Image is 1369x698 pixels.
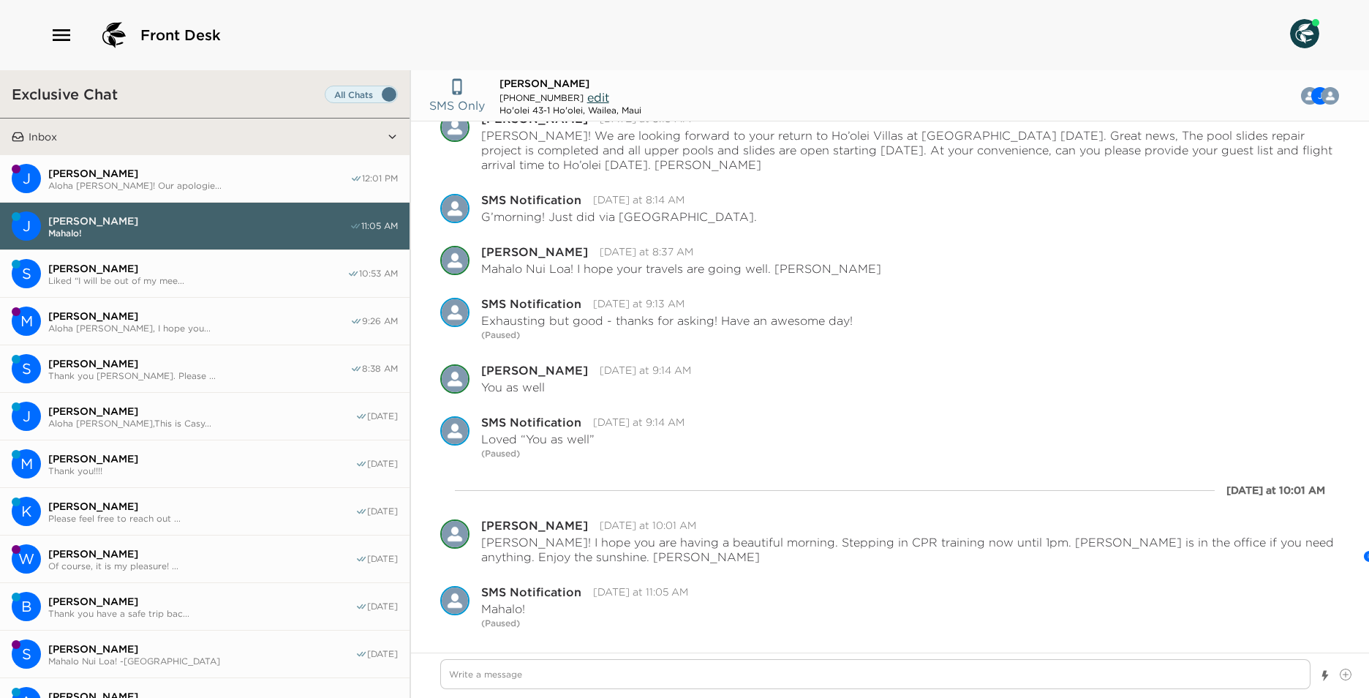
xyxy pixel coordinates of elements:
div: SMS Notification [481,586,581,598]
span: Liked “I will be out of my mee... [48,275,347,286]
span: 12:01 PM [362,173,398,184]
div: SMS Notification [440,298,469,327]
span: [PERSON_NAME] [48,357,350,370]
span: Mahalo Nui Loa! -[GEOGRAPHIC_DATA] [48,656,355,667]
div: Melissa Glennon [440,364,469,394]
span: Aloha [PERSON_NAME], I hope you... [48,323,350,334]
div: Melissa Glennon [440,246,469,275]
div: Steve Safigan [12,354,41,383]
div: S [12,639,41,669]
div: SMS Notification [440,194,469,223]
button: Inbox [24,119,387,155]
p: (Paused) [481,446,1340,461]
p: G’morning! Just did via [GEOGRAPHIC_DATA]. [481,209,757,224]
p: Mahalo Nui Loa! I hope your travels are going well. [PERSON_NAME] [481,261,881,276]
div: SMS Notification [481,416,581,428]
p: [PERSON_NAME]! I hope you are having a beautiful morning. Stepping in CPR training now until 1pm.... [481,535,1340,564]
span: [DATE] [367,553,398,565]
time: 2025-09-26T19:14:54.961Z [593,416,684,429]
span: [PERSON_NAME] [48,405,355,418]
span: [DATE] [367,458,398,470]
div: S [12,259,41,288]
span: [PERSON_NAME] [48,452,355,465]
span: edit [587,90,609,105]
div: Melissa Glennon [12,449,41,479]
img: M [440,246,469,275]
h3: Exclusive Chat [12,85,118,103]
img: M [1321,87,1339,105]
div: W [12,544,41,574]
span: [PERSON_NAME] [48,167,350,180]
img: S [440,194,469,223]
span: Front Desk [140,25,221,45]
div: Jennifer Lee-Larson [12,211,41,241]
div: Stephen Vecchitto [12,639,41,669]
span: [PERSON_NAME] [48,595,355,608]
time: 2025-09-26T18:14:47.114Z [593,193,684,206]
p: [PERSON_NAME]! We are looking forward to your return to Ho’olei Villas at [GEOGRAPHIC_DATA] [DATE... [481,128,1340,172]
p: Inbox [29,130,57,143]
span: [DATE] [367,601,398,612]
img: M [440,113,469,142]
div: Mark Koloseike [12,307,41,336]
img: logo [97,18,132,53]
span: Mahalo! [48,228,350,239]
button: Show templates [1320,663,1330,688]
span: Please feel free to reach out ... [48,513,355,524]
div: Melissa Glennon [440,519,469,549]
span: [DATE] [367,410,398,422]
time: 2025-09-26T19:13:31.640Z [593,297,684,310]
span: [PERSON_NAME] [48,309,350,323]
span: 10:53 AM [359,268,398,279]
div: Brent Kelsall [12,592,41,621]
div: Keaton Carano [12,497,41,526]
span: [PERSON_NAME] [48,214,350,228]
div: J [12,164,41,193]
span: Aloha [PERSON_NAME],This is Casy... [48,418,355,429]
div: S [12,354,41,383]
div: [PERSON_NAME] [481,364,588,376]
div: K [12,497,41,526]
span: Thank you [PERSON_NAME]. Please ... [48,370,350,381]
div: [DATE] at 10:01 AM [1226,483,1325,498]
div: Ho'olei 43-1 Ho'olei, Wailea, Maui [499,105,641,116]
div: [PERSON_NAME] [481,519,588,531]
span: [PERSON_NAME] [499,77,589,90]
div: Susan Henry [12,259,41,288]
p: You as well [481,380,545,394]
div: Melissa Glennon [440,113,469,142]
time: 2025-09-30T20:01:13.725Z [600,519,696,532]
img: S [440,586,469,615]
div: [PERSON_NAME] [481,246,588,258]
div: SMS Notification [440,416,469,446]
span: 11:05 AM [361,220,398,232]
img: S [440,416,469,446]
span: 9:26 AM [362,315,398,327]
img: User [1290,19,1319,48]
div: John Zaruka [12,164,41,193]
label: Set all destinations [325,86,398,103]
img: M [440,364,469,394]
time: 2025-09-26T18:37:34.153Z [600,245,693,258]
span: Of course, it is my pleasure! ... [48,560,355,571]
p: Loved “You as well” [481,432,595,446]
p: (Paused) [481,328,1340,342]
span: [DATE] [367,506,398,517]
img: M [440,519,469,549]
img: S [440,298,469,327]
span: Aloha [PERSON_NAME]! Our apologie... [48,180,350,191]
div: [PERSON_NAME] [481,113,588,124]
span: [DATE] [367,648,398,660]
span: Thank you have a safe trip bac... [48,608,355,619]
div: SMS Notification [440,586,469,615]
span: Thank you!!!! [48,465,355,476]
div: J [12,402,41,431]
span: 8:38 AM [362,363,398,375]
div: M [12,307,41,336]
span: [PERSON_NAME] [48,547,355,560]
time: 2025-09-30T21:05:07.069Z [593,585,688,598]
div: Walter Higgins [12,544,41,574]
span: [PERSON_NAME] [48,500,355,513]
div: J [12,211,41,241]
button: MJB [1283,81,1351,110]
